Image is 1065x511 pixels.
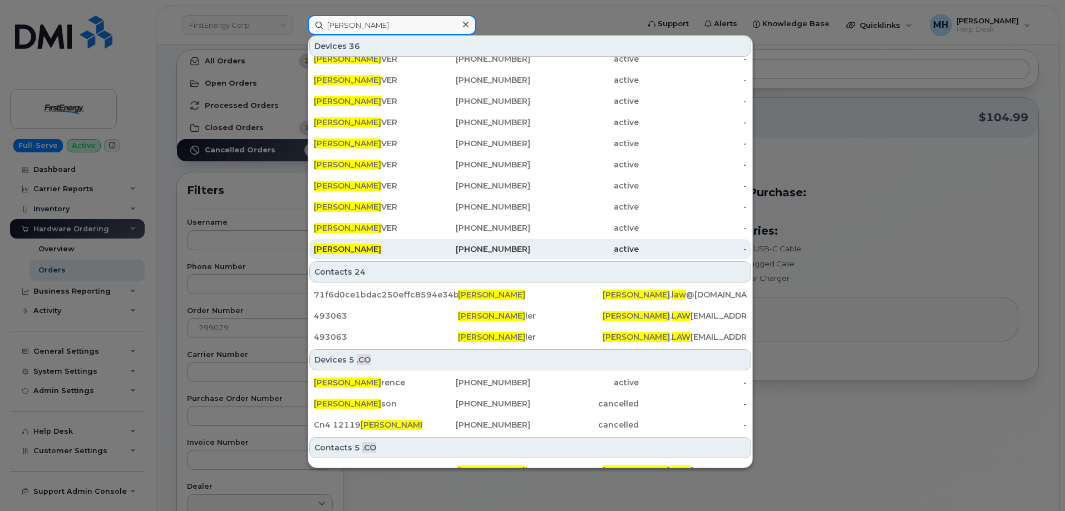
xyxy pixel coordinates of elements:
div: Devices [309,349,751,370]
div: active [530,377,639,388]
div: active [530,244,639,255]
div: active [530,96,639,107]
span: [PERSON_NAME] [361,420,428,430]
div: [PHONE_NUMBER] [422,159,531,170]
span: [PERSON_NAME] [314,117,381,127]
a: [PERSON_NAME]VER[PHONE_NUMBER]active- [309,112,751,132]
div: active [530,201,639,212]
div: - [639,53,747,65]
span: LAW [672,465,691,475]
a: 71f6d0ce1bdac250effc8594e34bcb7d[PERSON_NAME][PERSON_NAME].law@[DOMAIN_NAME] [309,285,751,305]
div: - [639,96,747,107]
span: 5 [354,442,360,453]
span: 36 [349,41,360,52]
div: VER [314,159,422,170]
span: [PERSON_NAME] [314,223,381,233]
div: VER [314,53,422,65]
div: . [EMAIL_ADDRESS][PERSON_NAME][DOMAIN_NAME] [603,310,747,321]
span: [PERSON_NAME] [314,202,381,212]
div: VER [314,75,422,86]
div: VER [314,201,422,212]
div: active [530,180,639,191]
span: [PERSON_NAME] [314,160,381,170]
span: [PERSON_NAME] [458,465,525,475]
a: 173782[PERSON_NAME]lor[PERSON_NAME].LAW[EMAIL_ADDRESS][PERSON_NAME][DOMAIN_NAME] [309,460,751,480]
span: [PERSON_NAME] [603,311,670,321]
div: - [639,244,747,255]
a: [PERSON_NAME]VER[PHONE_NUMBER]active- [309,91,751,111]
div: . @[DOMAIN_NAME] [603,289,747,300]
div: son [314,398,422,409]
span: [PERSON_NAME] [314,138,381,148]
div: Cn4 12119 rence [314,419,422,430]
a: [PERSON_NAME]VER[PHONE_NUMBER]active- [309,49,751,69]
div: - [639,117,747,128]
a: [PERSON_NAME]VER[PHONE_NUMBER]active- [309,133,751,153]
a: [PERSON_NAME]son[PHONE_NUMBER]cancelled- [309,394,751,414]
div: active [530,53,639,65]
span: LAW [672,332,691,342]
div: VER [314,138,422,149]
div: VER [314,96,422,107]
span: [PERSON_NAME] [458,311,525,321]
div: rence [314,377,422,388]
span: [PERSON_NAME] [314,75,381,85]
div: cancelled [530,419,639,430]
div: . [EMAIL_ADDRESS][PERSON_NAME][DOMAIN_NAME] [603,465,747,476]
div: active [530,138,639,149]
div: VER [314,222,422,234]
div: - [639,222,747,234]
span: [PERSON_NAME] [314,244,381,254]
div: - [639,75,747,86]
div: - [639,201,747,212]
div: lor [458,465,602,476]
div: [PHONE_NUMBER] [422,244,531,255]
iframe: Messenger Launcher [1017,463,1057,503]
span: [PERSON_NAME] [314,54,381,64]
span: [PERSON_NAME] [458,332,525,342]
div: VER [314,180,422,191]
a: Cn4 12119[PERSON_NAME]rence[PHONE_NUMBER]cancelled- [309,415,751,435]
a: [PERSON_NAME][PHONE_NUMBER]active- [309,239,751,259]
span: [PERSON_NAME] [314,96,381,106]
div: - [639,138,747,149]
div: [PHONE_NUMBER] [422,419,531,430]
div: ler [458,331,602,343]
span: LAW [672,311,691,321]
a: [PERSON_NAME]VER[PHONE_NUMBER]active- [309,155,751,175]
div: . [EMAIL_ADDRESS][PERSON_NAME][DOMAIN_NAME] [603,331,747,343]
span: law [672,290,686,300]
div: Devices [309,36,751,57]
div: - [639,159,747,170]
div: [PHONE_NUMBER] [422,201,531,212]
div: Contacts [309,437,751,458]
a: [PERSON_NAME]VER[PHONE_NUMBER]active- [309,197,751,217]
a: [PERSON_NAME]rence[PHONE_NUMBER]active- [309,373,751,393]
div: active [530,75,639,86]
span: [PERSON_NAME] [458,290,525,300]
div: - [639,419,747,430]
span: 5 [349,354,354,365]
div: [PHONE_NUMBER] [422,138,531,149]
span: [PERSON_NAME] [603,290,670,300]
input: Find something... [308,15,476,35]
span: [PERSON_NAME] [603,332,670,342]
div: active [530,159,639,170]
div: [PHONE_NUMBER] [422,53,531,65]
a: 493063[PERSON_NAME]ler[PERSON_NAME].LAW[EMAIL_ADDRESS][PERSON_NAME][DOMAIN_NAME] [309,327,751,347]
div: VER [314,117,422,128]
span: .CO [357,354,371,365]
span: [PERSON_NAME] [314,181,381,191]
span: [PERSON_NAME] [603,465,670,475]
div: 493063 [314,310,458,321]
div: - [639,398,747,409]
div: - [639,377,747,388]
div: active [530,117,639,128]
div: [PHONE_NUMBER] [422,96,531,107]
div: 173782 [314,465,458,476]
div: [PHONE_NUMBER] [422,180,531,191]
div: ler [458,310,602,321]
div: [PHONE_NUMBER] [422,398,531,409]
span: [PERSON_NAME] [314,399,381,409]
div: Contacts [309,261,751,282]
